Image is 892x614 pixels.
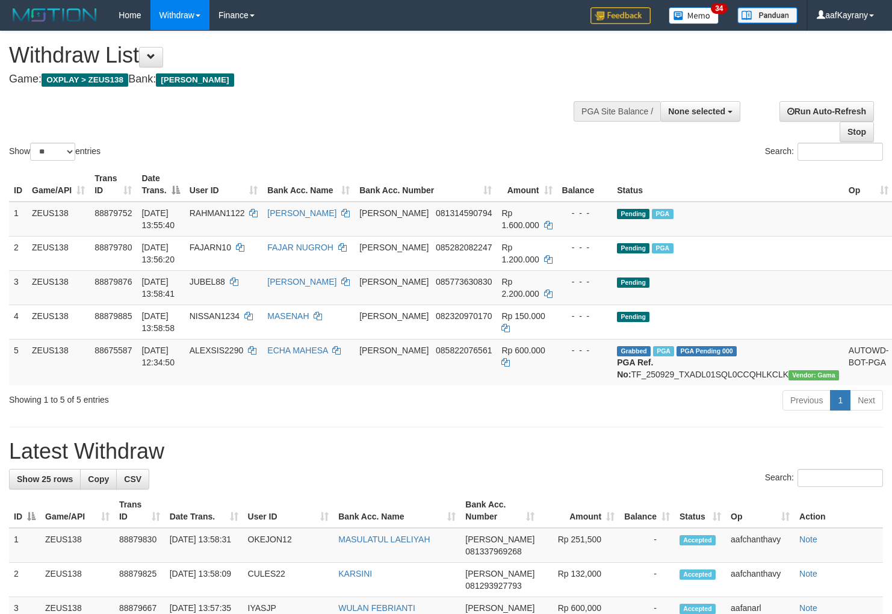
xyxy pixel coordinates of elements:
[574,101,660,122] div: PGA Site Balance /
[141,243,175,264] span: [DATE] 13:56:20
[90,167,137,202] th: Trans ID: activate to sort column ascending
[436,311,492,321] span: Copy 082320970170 to clipboard
[653,346,674,356] span: Marked by aafpengsreynich
[619,494,675,528] th: Balance: activate to sort column ascending
[9,563,40,597] td: 2
[359,277,429,287] span: [PERSON_NAME]
[612,167,844,202] th: Status
[190,243,231,252] span: FAJARN10
[137,167,184,202] th: Date Trans.: activate to sort column descending
[9,43,583,67] h1: Withdraw List
[359,243,429,252] span: [PERSON_NAME]
[539,494,619,528] th: Amount: activate to sort column ascending
[677,346,737,356] span: PGA Pending
[794,494,883,528] th: Action
[765,143,883,161] label: Search:
[27,339,90,385] td: ZEUS138
[267,243,333,252] a: FAJAR NUGROH
[9,494,40,528] th: ID: activate to sort column descending
[680,604,716,614] span: Accepted
[501,208,539,230] span: Rp 1.600.000
[80,469,117,489] a: Copy
[539,528,619,563] td: Rp 251,500
[590,7,651,24] img: Feedback.jpg
[562,207,608,219] div: - - -
[680,569,716,580] span: Accepted
[850,390,883,411] a: Next
[619,563,675,597] td: -
[185,167,263,202] th: User ID: activate to sort column ascending
[88,474,109,484] span: Copy
[267,346,327,355] a: ECHA MAHESA
[617,278,649,288] span: Pending
[562,241,608,253] div: - - -
[94,277,132,287] span: 88879876
[116,469,149,489] a: CSV
[562,276,608,288] div: - - -
[355,167,497,202] th: Bank Acc. Number: activate to sort column ascending
[27,270,90,305] td: ZEUS138
[94,346,132,355] span: 88675587
[617,209,649,219] span: Pending
[141,311,175,333] span: [DATE] 13:58:58
[436,346,492,355] span: Copy 085822076561 to clipboard
[465,569,534,578] span: [PERSON_NAME]
[788,370,839,380] span: Vendor URL: https://trx31.1velocity.biz
[124,474,141,484] span: CSV
[359,311,429,321] span: [PERSON_NAME]
[243,528,334,563] td: OKEJON12
[799,535,817,544] a: Note
[782,390,831,411] a: Previous
[652,243,673,253] span: Marked by aafanarl
[141,346,175,367] span: [DATE] 12:34:50
[562,310,608,322] div: - - -
[9,439,883,464] h1: Latest Withdraw
[27,236,90,270] td: ZEUS138
[9,73,583,85] h4: Game: Bank:
[141,208,175,230] span: [DATE] 13:55:40
[436,208,492,218] span: Copy 081314590794 to clipboard
[190,208,245,218] span: RAHMAN1122
[114,494,165,528] th: Trans ID: activate to sort column ascending
[9,469,81,489] a: Show 25 rows
[617,346,651,356] span: Grabbed
[338,569,372,578] a: KARSINI
[726,494,794,528] th: Op: activate to sort column ascending
[40,563,114,597] td: ZEUS138
[338,603,415,613] a: WULAN FEBRIANTI
[165,494,243,528] th: Date Trans.: activate to sort column ascending
[9,305,27,339] td: 4
[333,494,460,528] th: Bank Acc. Name: activate to sort column ascending
[40,494,114,528] th: Game/API: activate to sort column ascending
[830,390,850,411] a: 1
[765,469,883,487] label: Search:
[156,73,234,87] span: [PERSON_NAME]
[779,101,874,122] a: Run Auto-Refresh
[799,603,817,613] a: Note
[737,7,798,23] img: panduan.png
[94,311,132,321] span: 88879885
[798,143,883,161] input: Search:
[539,563,619,597] td: Rp 132,000
[501,346,545,355] span: Rp 600.000
[141,277,175,299] span: [DATE] 13:58:41
[617,243,649,253] span: Pending
[94,243,132,252] span: 88879780
[660,101,740,122] button: None selected
[501,277,539,299] span: Rp 2.200.000
[27,305,90,339] td: ZEUS138
[669,7,719,24] img: Button%20Memo.svg
[465,547,521,556] span: Copy 081337969268 to clipboard
[9,528,40,563] td: 1
[40,528,114,563] td: ZEUS138
[267,311,309,321] a: MASENAH
[165,528,243,563] td: [DATE] 13:58:31
[9,143,101,161] label: Show entries
[165,563,243,597] td: [DATE] 13:58:09
[557,167,613,202] th: Balance
[9,339,27,385] td: 5
[338,535,430,544] a: MASULATUL LAELIYAH
[726,528,794,563] td: aafchanthavy
[617,358,653,379] b: PGA Ref. No:
[267,277,336,287] a: [PERSON_NAME]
